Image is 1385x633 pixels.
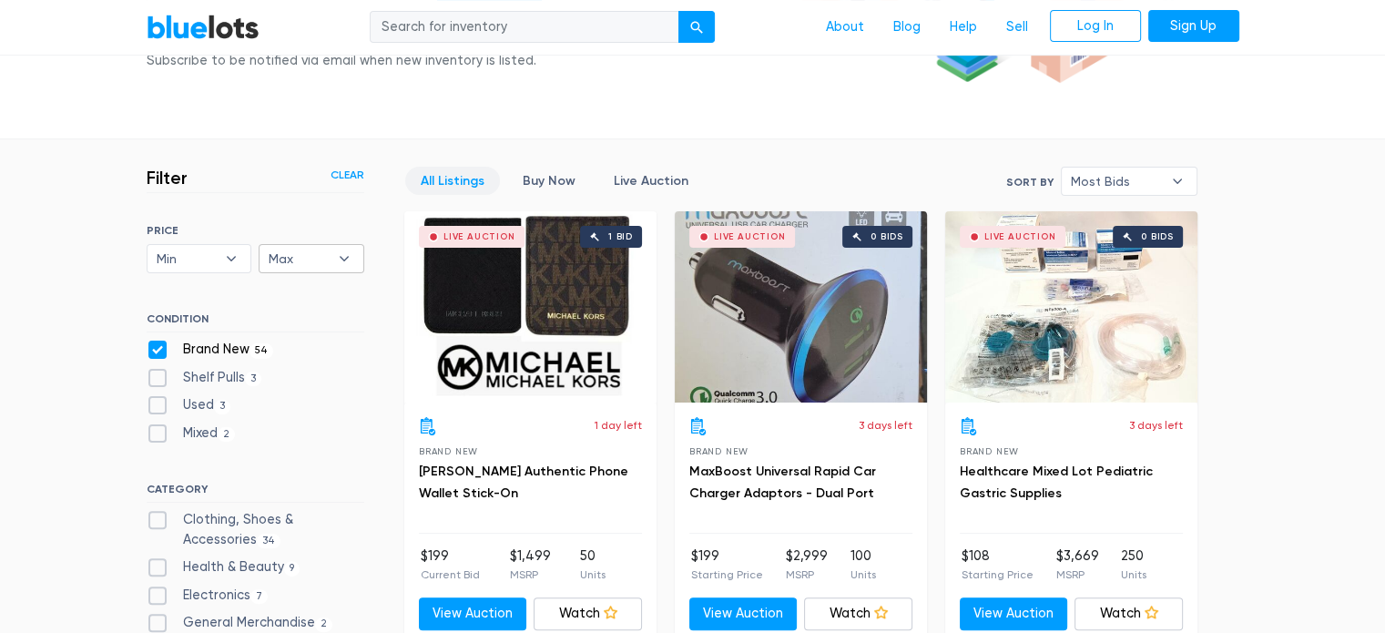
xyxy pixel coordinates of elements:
[962,546,1034,583] li: $108
[786,567,828,583] p: MSRP
[714,232,786,241] div: Live Auction
[595,417,642,434] p: 1 day left
[960,446,1019,456] span: Brand New
[214,400,231,414] span: 3
[1006,174,1054,190] label: Sort By
[147,340,274,360] label: Brand New
[850,546,876,583] li: 100
[147,368,262,388] label: Shelf Pulls
[1055,546,1098,583] li: $3,669
[608,232,633,241] div: 1 bid
[534,597,642,630] a: Watch
[992,10,1043,45] a: Sell
[689,464,876,501] a: MaxBoost Universal Rapid Car Charger Adaptors - Dual Port
[580,567,606,583] p: Units
[218,427,236,442] span: 2
[1148,10,1239,43] a: Sign Up
[1141,232,1174,241] div: 0 bids
[405,167,500,195] a: All Listings
[331,167,364,183] a: Clear
[250,343,274,358] span: 54
[945,211,1197,403] a: Live Auction 0 bids
[157,245,217,272] span: Min
[580,546,606,583] li: 50
[691,567,763,583] p: Starting Price
[147,167,188,189] h3: Filter
[984,232,1056,241] div: Live Auction
[147,312,364,332] h6: CONDITION
[1129,417,1183,434] p: 3 days left
[1055,567,1098,583] p: MSRP
[257,534,281,548] span: 34
[370,11,679,44] input: Search for inventory
[786,546,828,583] li: $2,999
[1074,597,1183,630] a: Watch
[147,613,333,633] label: General Merchandise
[962,567,1034,583] p: Starting Price
[147,510,364,549] label: Clothing, Shoes & Accessories
[691,546,763,583] li: $199
[404,211,657,403] a: Live Auction 1 bid
[960,597,1068,630] a: View Auction
[315,618,333,632] span: 2
[421,567,480,583] p: Current Bid
[147,224,364,237] h6: PRICE
[1121,546,1146,583] li: 250
[879,10,935,45] a: Blog
[960,464,1153,501] a: Healthcare Mixed Lot Pediatric Gastric Supplies
[1071,168,1162,195] span: Most Bids
[811,10,879,45] a: About
[245,372,262,386] span: 3
[147,395,231,415] label: Used
[147,14,260,40] a: BlueLots
[859,417,912,434] p: 3 days left
[147,424,236,444] label: Mixed
[147,586,269,606] label: Electronics
[871,232,903,241] div: 0 bids
[419,464,628,501] a: [PERSON_NAME] Authentic Phone Wallet Stick-On
[507,167,591,195] a: Buy Now
[284,561,300,576] span: 9
[269,245,329,272] span: Max
[689,446,749,456] span: Brand New
[147,557,300,577] label: Health & Beauty
[443,232,515,241] div: Live Auction
[147,483,364,503] h6: CATEGORY
[675,211,927,403] a: Live Auction 0 bids
[509,567,550,583] p: MSRP
[325,245,363,272] b: ▾
[212,245,250,272] b: ▾
[147,51,542,71] div: Subscribe to be notified via email when new inventory is listed.
[421,546,480,583] li: $199
[689,597,798,630] a: View Auction
[1050,10,1141,43] a: Log In
[1121,567,1146,583] p: Units
[419,597,527,630] a: View Auction
[509,546,550,583] li: $1,499
[1158,168,1197,195] b: ▾
[850,567,876,583] p: Units
[804,597,912,630] a: Watch
[935,10,992,45] a: Help
[250,589,269,604] span: 7
[598,167,704,195] a: Live Auction
[419,446,478,456] span: Brand New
